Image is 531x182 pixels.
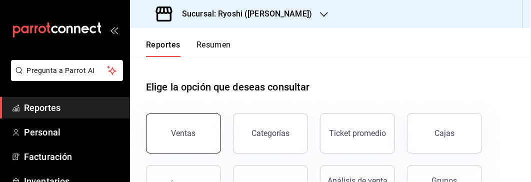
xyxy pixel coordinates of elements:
button: Categorías [233,113,308,153]
div: Cajas [434,128,454,138]
a: Pregunta a Parrot AI [7,72,123,83]
div: navigation tabs [146,40,231,57]
button: Resumen [196,40,231,57]
button: open_drawer_menu [110,26,118,34]
div: Ticket promedio [329,128,386,138]
span: Personal [24,125,121,139]
button: Reportes [146,40,180,57]
span: Reportes [24,101,121,114]
button: Ticket promedio [320,113,395,153]
button: Pregunta a Parrot AI [11,60,123,81]
button: Cajas [407,113,482,153]
button: Ventas [146,113,221,153]
span: Facturación [24,150,121,163]
div: Ventas [171,128,196,138]
div: Categorías [251,128,289,138]
span: Pregunta a Parrot AI [27,65,107,76]
h1: Elige la opción que deseas consultar [146,79,310,94]
h3: Sucursal: Ryoshi ([PERSON_NAME]) [174,8,312,20]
